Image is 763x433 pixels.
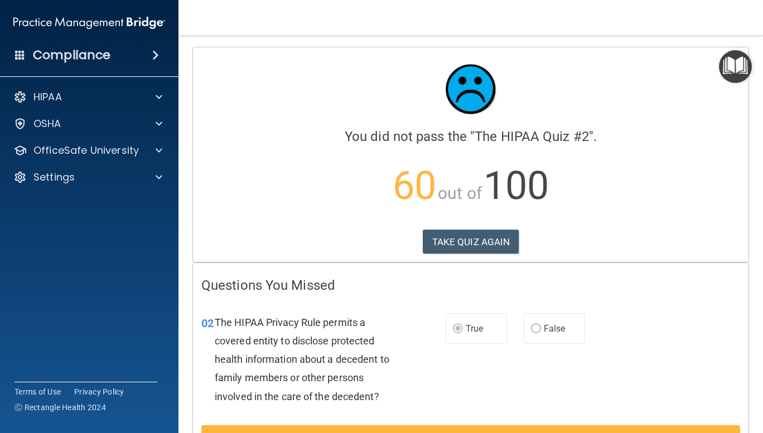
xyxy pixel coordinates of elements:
a: OfficeSafe University [13,144,162,157]
img: sad_face.ecc698e2.jpg [437,56,504,123]
span: False [544,323,566,334]
span: 02 [201,317,214,330]
span: Ⓒ Rectangle Health 2024 [15,402,106,413]
button: TAKE QUIZ AGAIN [423,230,519,254]
span: 100 [484,163,549,208]
span: 60 [393,163,436,208]
span: True [466,323,483,334]
a: Terms of Use [15,386,61,397]
span: The HIPAA Privacy Rule permits a covered entity to disclose protected health information about a ... [215,317,389,402]
p: Settings [33,171,75,184]
button: Open Resource Center [719,50,752,83]
span: The HIPAA Quiz #2 [475,129,589,144]
input: True [453,325,463,333]
p: OSHA [33,117,61,130]
span: out of [438,183,482,203]
input: False [531,325,541,333]
a: OSHA [13,117,162,130]
p: OfficeSafe University [33,144,139,157]
h4: Questions You Missed [201,278,740,293]
h4: Compliance [33,47,110,63]
a: Privacy Policy [74,386,124,397]
a: HIPAA [13,90,162,104]
a: Settings [13,171,162,184]
img: PMB logo [13,12,165,34]
p: HIPAA [33,90,62,104]
iframe: Drift Widget Chat Controller [707,356,750,398]
h4: You did not pass the " ". [201,129,740,144]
